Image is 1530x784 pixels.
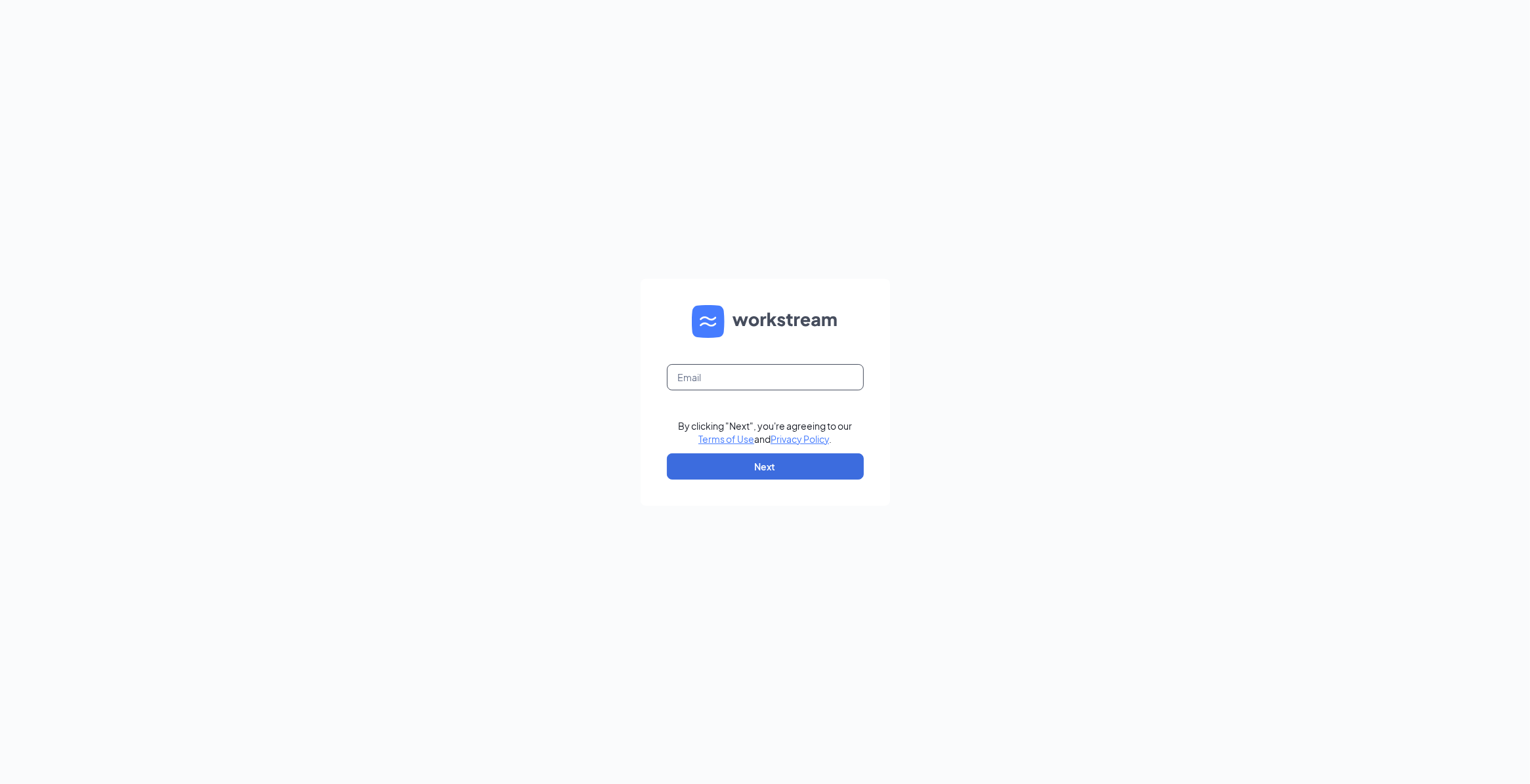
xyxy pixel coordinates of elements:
[698,433,754,445] a: Terms of Use
[667,453,864,480] button: Next
[771,433,829,445] a: Privacy Policy
[678,419,852,445] div: By clicking "Next", you're agreeing to our and .
[692,305,839,338] img: WS logo and Workstream text
[667,364,864,390] input: Email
